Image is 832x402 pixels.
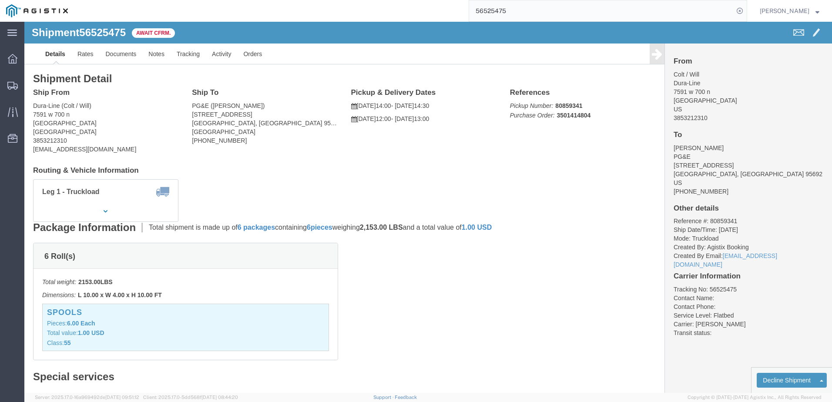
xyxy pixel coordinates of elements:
span: Client: 2025.17.0-5dd568f [143,395,238,400]
a: Support [373,395,395,400]
button: [PERSON_NAME] [759,6,820,16]
span: Server: 2025.17.0-16a969492de [35,395,139,400]
a: Feedback [395,395,417,400]
span: Justin Chao [760,6,809,16]
span: [DATE] 09:51:12 [105,395,139,400]
img: logo [6,4,68,17]
input: Search for shipment number, reference number [469,0,734,21]
iframe: FS Legacy Container [24,22,832,393]
span: [DATE] 08:44:20 [201,395,238,400]
span: Copyright © [DATE]-[DATE] Agistix Inc., All Rights Reserved [688,394,822,401]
